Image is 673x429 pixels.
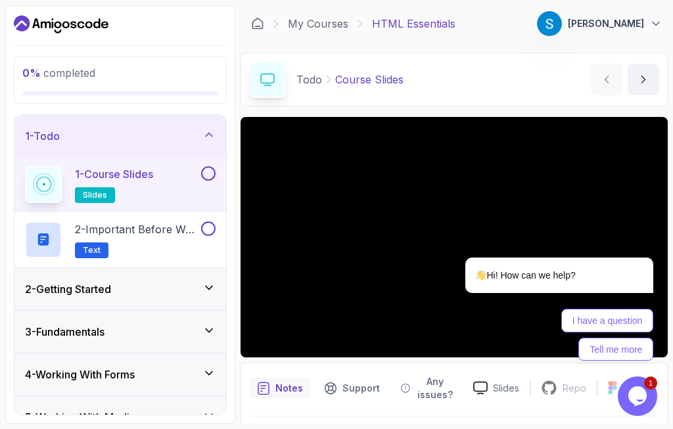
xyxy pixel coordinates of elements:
[628,64,659,95] button: next content
[275,382,303,395] p: Notes
[537,11,562,36] img: user profile image
[372,16,455,32] p: HTML Essentials
[14,14,108,35] a: Dashboard
[75,166,153,182] p: 1 - Course Slides
[536,11,662,37] button: user profile image[PERSON_NAME]
[463,381,530,395] a: Slides
[563,382,586,395] p: Repo
[618,376,660,416] iframe: chat widget
[25,166,216,203] button: 1-Course Slidesslides
[251,17,264,30] a: Dashboard
[316,371,388,405] button: Support button
[249,371,311,405] button: notes button
[14,268,226,310] button: 2-Getting Started
[296,72,322,87] p: Todo
[22,66,95,79] span: completed
[25,409,135,425] h3: 5 - Working With Media
[25,367,135,382] h3: 4 - Working With Forms
[335,72,404,87] p: Course Slides
[22,66,41,79] span: 0 %
[568,17,644,30] p: [PERSON_NAME]
[14,311,226,353] button: 3-Fundamentals
[83,245,101,256] span: Text
[75,221,198,237] p: 2 - Important Before We Begin
[415,375,455,401] p: Any issues?
[14,115,226,157] button: 1-Todo
[591,64,622,95] button: previous content
[393,371,463,405] button: Feedback button
[25,281,111,297] h3: 2 - Getting Started
[25,128,60,144] h3: 1 - Todo
[288,16,348,32] a: My Courses
[25,221,216,258] button: 2-Important Before We BeginText
[423,139,660,370] iframe: chat widget
[342,382,380,395] p: Support
[493,382,519,395] p: Slides
[25,324,104,340] h3: 3 - Fundamentals
[14,353,226,395] button: 4-Working With Forms
[83,190,107,200] span: slides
